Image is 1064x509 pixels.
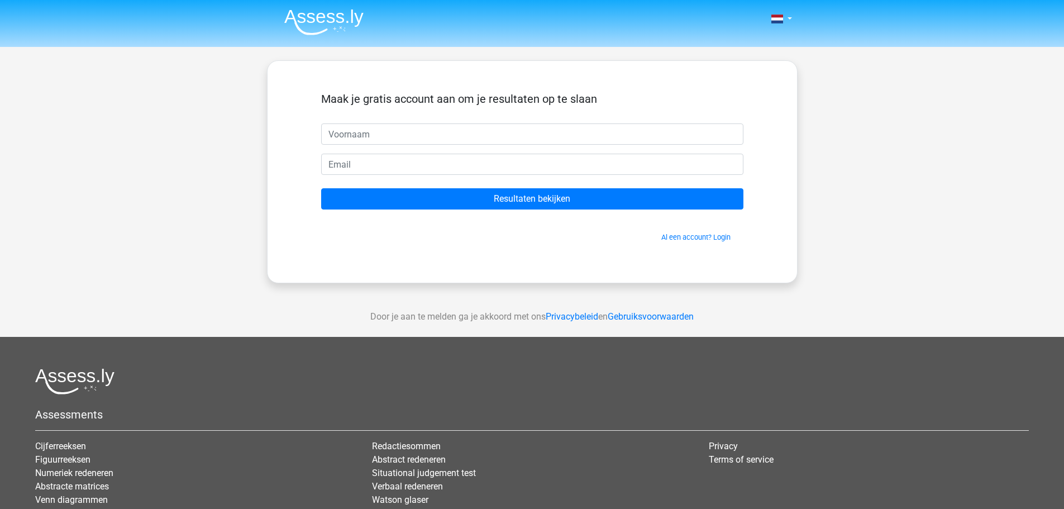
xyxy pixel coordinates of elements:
a: Venn diagrammen [35,494,108,505]
a: Privacybeleid [546,311,598,322]
a: Numeriek redeneren [35,468,113,478]
img: Assessly [284,9,364,35]
a: Privacy [709,441,738,451]
a: Terms of service [709,454,774,465]
a: Cijferreeksen [35,441,86,451]
a: Abstract redeneren [372,454,446,465]
h5: Assessments [35,408,1029,421]
a: Situational judgement test [372,468,476,478]
a: Abstracte matrices [35,481,109,492]
img: Assessly logo [35,368,114,394]
a: Figuurreeksen [35,454,90,465]
input: Voornaam [321,123,743,145]
a: Al een account? Login [661,233,731,241]
a: Redactiesommen [372,441,441,451]
h5: Maak je gratis account aan om je resultaten op te slaan [321,92,743,106]
a: Watson glaser [372,494,428,505]
a: Verbaal redeneren [372,481,443,492]
input: Email [321,154,743,175]
input: Resultaten bekijken [321,188,743,210]
a: Gebruiksvoorwaarden [608,311,694,322]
